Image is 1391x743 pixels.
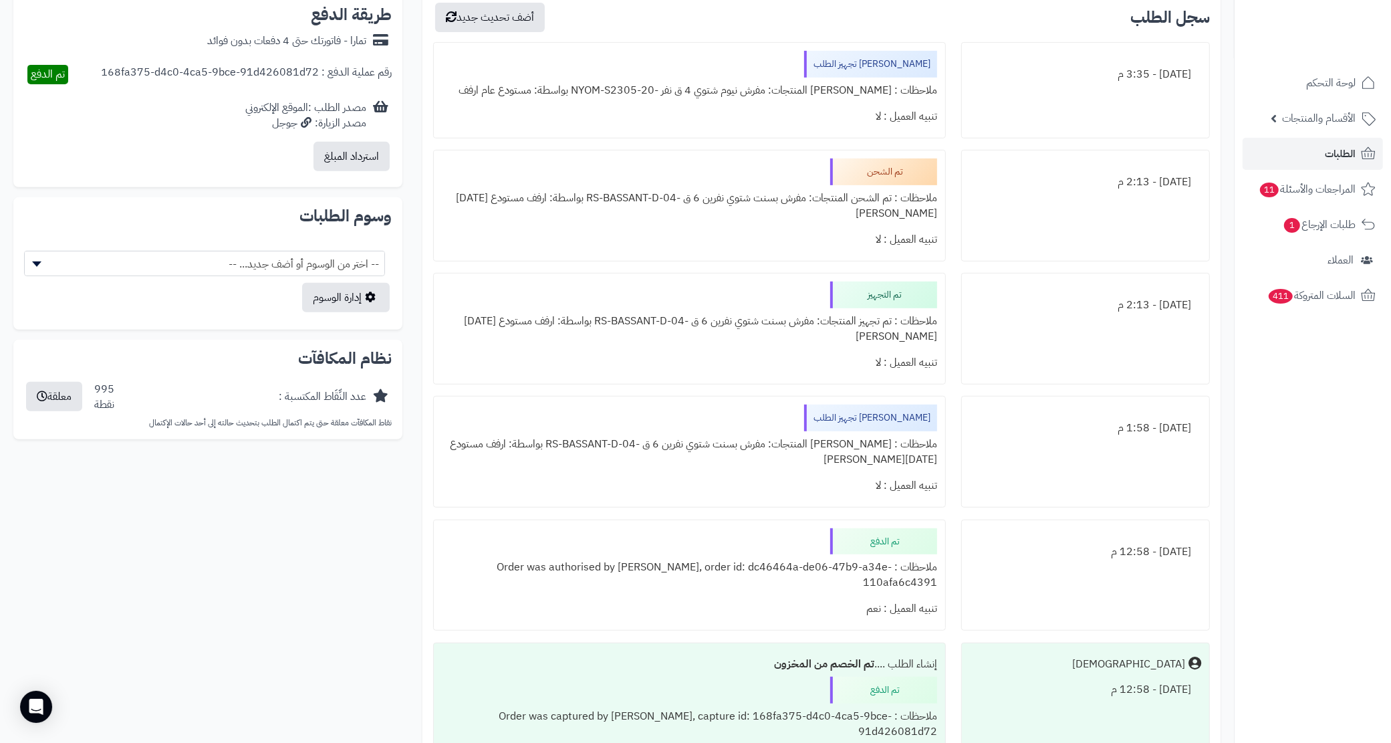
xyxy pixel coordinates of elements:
div: تنبيه العميل : لا [442,350,937,376]
div: مصدر الطلب :الموقع الإلكتروني [245,100,366,131]
button: استرداد المبلغ [313,142,390,171]
img: logo-2.png [1300,35,1378,64]
div: تنبيه العميل : نعم [442,596,937,622]
span: طلبات الإرجاع [1283,215,1356,234]
a: العملاء [1243,244,1383,276]
div: تمارا - فاتورتك حتى 4 دفعات بدون فوائد [207,33,366,49]
span: الطلبات [1325,144,1356,163]
span: لوحة التحكم [1306,74,1356,92]
div: [PERSON_NAME] تجهيز الطلب [804,51,937,78]
div: عدد النِّقَاط المكتسبة : [279,389,366,405]
div: نقطة [94,397,114,413]
div: [DATE] - 12:58 م [970,677,1201,703]
span: -- اختر من الوسوم أو أضف جديد... -- [25,251,384,277]
div: 995 [94,382,114,413]
div: [PERSON_NAME] تجهيز الطلب [804,405,937,431]
span: تم الدفع [31,66,65,82]
h2: وسوم الطلبات [24,208,392,224]
div: [DATE] - 12:58 م [970,539,1201,565]
p: نقاط المكافآت معلقة حتى يتم اكتمال الطلب بتحديث حالته إلى أحد حالات الإكتمال [24,417,392,429]
div: تم التجهيز [830,282,937,308]
span: الأقسام والمنتجات [1282,109,1356,128]
div: إنشاء الطلب .... [442,651,937,677]
span: 11 [1260,183,1279,197]
div: تم الدفع [830,677,937,704]
span: -- اختر من الوسوم أو أضف جديد... -- [24,251,385,276]
div: تم الشحن [830,158,937,185]
div: ملاحظات : [PERSON_NAME] المنتجات: مفرش نيوم شتوي 4 ق نفر -NYOM-S2305-20 بواسطة: مستودع عام ارفف [442,78,937,104]
span: 1 [1284,218,1300,233]
a: لوحة التحكم [1243,67,1383,99]
div: رقم عملية الدفع : 168fa375-d4c0-4ca5-9bce-91d426081d72 [101,65,392,84]
span: 411 [1269,289,1293,304]
a: الطلبات [1243,138,1383,170]
button: أضف تحديث جديد [435,3,545,32]
div: ملاحظات : تم الشحن المنتجات: مفرش بسنت شتوي نفرين 6 ق -RS-BASSANT-D-04 بواسطة: ارفف مستودع [DATE]... [442,185,937,227]
b: تم الخصم من المخزون [774,656,874,672]
div: تنبيه العميل : لا [442,473,937,499]
div: تنبيه العميل : لا [442,104,937,130]
div: Open Intercom Messenger [20,691,52,723]
div: تنبيه العميل : لا [442,227,937,253]
div: ملاحظات : Order was authorised by [PERSON_NAME], order id: dc46464a-de06-47b9-a34e-110afa6c4391 [442,554,937,596]
span: العملاء [1327,251,1354,270]
a: المراجعات والأسئلة11 [1243,173,1383,205]
div: [DATE] - 2:13 م [970,292,1201,318]
div: ملاحظات : [PERSON_NAME] المنتجات: مفرش بسنت شتوي نفرين 6 ق -RS-BASSANT-D-04 بواسطة: ارفف مستودع [... [442,431,937,473]
h2: نظام المكافآت [24,350,392,366]
h3: سجل الطلب [1130,9,1210,25]
a: طلبات الإرجاع1 [1243,209,1383,241]
div: مصدر الزيارة: جوجل [245,116,366,131]
h2: طريقة الدفع [311,7,392,23]
a: السلات المتروكة411 [1243,280,1383,312]
button: معلقة [26,382,82,411]
div: ملاحظات : تم تجهيز المنتجات: مفرش بسنت شتوي نفرين 6 ق -RS-BASSANT-D-04 بواسطة: ارفف مستودع [DATE]... [442,308,937,350]
div: [DATE] - 2:13 م [970,169,1201,195]
div: [DATE] - 3:35 م [970,62,1201,88]
a: إدارة الوسوم [302,283,390,312]
div: [DEMOGRAPHIC_DATA] [1072,657,1185,672]
span: السلات المتروكة [1267,286,1356,305]
div: تم الدفع [830,528,937,555]
div: [DATE] - 1:58 م [970,415,1201,441]
span: المراجعات والأسئلة [1259,180,1356,199]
